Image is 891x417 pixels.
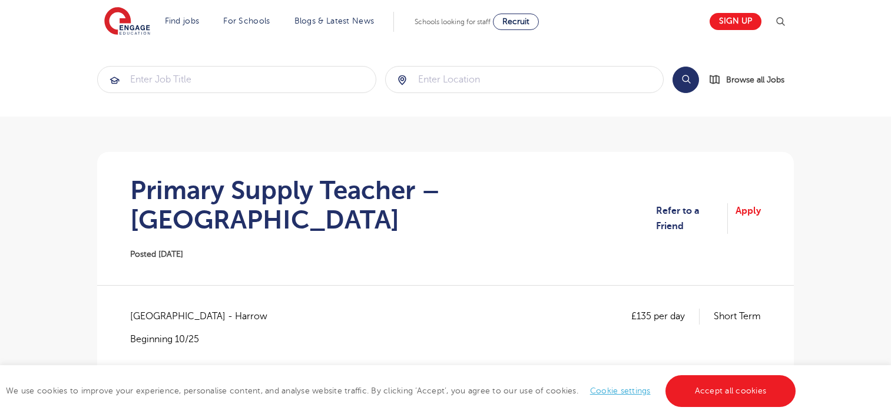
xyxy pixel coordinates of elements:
span: We use cookies to improve your experience, personalise content, and analyse website traffic. By c... [6,386,799,395]
a: Cookie settings [590,386,651,395]
div: Submit [385,66,664,93]
input: Submit [386,67,664,92]
span: Schools looking for staff [415,18,491,26]
span: [GEOGRAPHIC_DATA] - Harrow [130,309,279,324]
div: Submit [97,66,376,93]
span: Recruit [502,17,529,26]
a: Find jobs [165,16,200,25]
span: Posted [DATE] [130,250,183,259]
button: Search [673,67,699,93]
a: Sign up [710,13,761,30]
a: Refer to a Friend [656,203,728,234]
a: Accept all cookies [665,375,796,407]
p: Short Term [714,309,761,324]
a: Browse all Jobs [708,73,794,87]
a: Blogs & Latest News [294,16,375,25]
p: Beginning 10/25 [130,333,279,346]
p: £135 per day [631,309,700,324]
img: Engage Education [104,7,150,37]
a: Recruit [493,14,539,30]
h1: Primary Supply Teacher – [GEOGRAPHIC_DATA] [130,176,656,234]
a: For Schools [223,16,270,25]
span: Browse all Jobs [726,73,784,87]
input: Submit [98,67,376,92]
a: Apply [736,203,761,234]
